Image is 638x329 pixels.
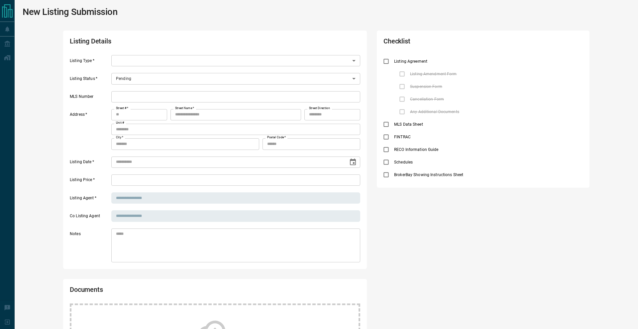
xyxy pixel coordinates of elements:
[116,106,128,110] label: Street #
[392,172,465,178] span: BrokerBay Showing Instructions Sheet
[70,112,110,150] label: Address
[70,58,110,67] label: Listing Type
[408,71,458,77] span: Listing Amendment Form
[70,195,110,204] label: Listing Agent
[70,159,110,168] label: Listing Date
[23,7,118,17] h1: New Listing Submission
[111,73,360,84] div: Pending
[392,147,440,153] span: RECO Information Guide
[70,94,110,102] label: MLS Number
[408,84,444,90] span: Suspension Form
[392,159,414,165] span: Schedules
[392,121,425,127] span: MLS Data Sheet
[408,109,461,115] span: Any Additional Documents
[175,106,194,110] label: Street Name
[70,37,244,48] h2: Listing Details
[70,231,110,262] label: Notes
[346,156,360,169] button: Choose date
[408,96,446,102] span: Cancellation Form
[70,213,110,222] label: Co Listing Agent
[392,134,412,140] span: FINTRAC
[309,106,330,110] label: Street Direction
[383,37,503,48] h2: Checklist
[267,135,286,140] label: Postal Code
[70,177,110,186] label: Listing Price
[116,121,124,125] label: Unit #
[70,286,244,297] h2: Documents
[392,58,429,64] span: Listing Agreement
[116,135,123,140] label: City
[70,76,110,85] label: Listing Status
